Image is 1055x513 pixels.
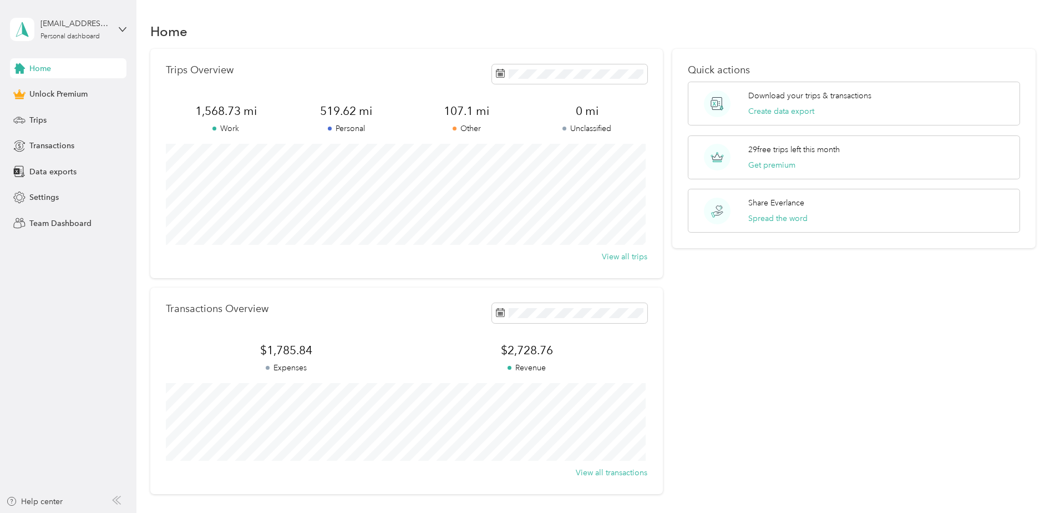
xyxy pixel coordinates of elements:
[527,123,647,134] p: Unclassified
[166,64,234,76] p: Trips Overview
[166,362,407,374] p: Expenses
[166,123,286,134] p: Work
[29,192,59,203] span: Settings
[40,18,110,29] div: [EMAIL_ADDRESS][DOMAIN_NAME]
[748,213,808,224] button: Spread the word
[29,88,88,100] span: Unlock Premium
[6,496,63,507] button: Help center
[407,123,527,134] p: Other
[166,103,286,119] span: 1,568.73 mi
[150,26,187,37] h1: Home
[29,63,51,74] span: Home
[29,218,92,229] span: Team Dashboard
[527,103,647,119] span: 0 mi
[40,33,100,40] div: Personal dashboard
[29,114,47,126] span: Trips
[748,197,804,209] p: Share Everlance
[688,64,1020,76] p: Quick actions
[166,343,407,358] span: $1,785.84
[407,362,647,374] p: Revenue
[166,303,268,315] p: Transactions Overview
[407,103,527,119] span: 107.1 mi
[993,451,1055,513] iframe: Everlance-gr Chat Button Frame
[407,343,647,358] span: $2,728.76
[29,140,74,152] span: Transactions
[29,166,77,178] span: Data exports
[286,123,407,134] p: Personal
[748,105,814,117] button: Create data export
[286,103,407,119] span: 519.62 mi
[748,159,795,171] button: Get premium
[748,90,871,102] p: Download your trips & transactions
[576,467,647,479] button: View all transactions
[602,251,647,263] button: View all trips
[748,144,840,155] p: 29 free trips left this month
